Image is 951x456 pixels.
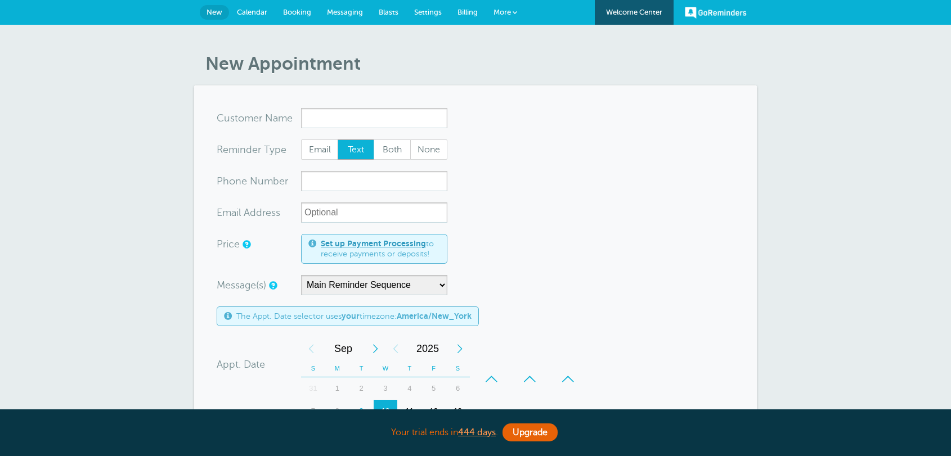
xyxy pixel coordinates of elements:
[325,400,349,422] div: 8
[207,8,222,16] span: New
[301,400,325,422] div: 7
[397,360,421,377] th: T
[325,360,349,377] th: M
[217,207,236,218] span: Ema
[446,400,470,422] div: 13
[503,423,558,441] a: Upgrade
[421,377,446,400] div: 5
[457,8,478,16] span: Billing
[385,337,406,360] div: Previous Year
[446,377,470,400] div: Saturday, September 6
[338,140,374,159] span: Text
[421,360,446,377] th: F
[410,139,447,160] label: None
[301,139,338,160] label: Email
[446,360,470,377] th: S
[200,5,229,20] a: New
[321,239,426,248] a: Set up Payment Processing
[301,360,325,377] th: S
[458,427,496,437] a: 444 days
[374,400,398,422] div: 10
[217,280,266,290] label: Message(s)
[374,360,398,377] th: W
[301,377,325,400] div: 31
[217,176,235,186] span: Pho
[301,202,447,223] input: Optional
[446,377,470,400] div: 6
[302,140,338,159] span: Email
[237,8,267,16] span: Calendar
[397,311,472,320] b: America/New_York
[321,337,365,360] span: September
[397,377,421,400] div: Thursday, September 4
[327,8,363,16] span: Messaging
[301,400,325,422] div: Sunday, September 7
[235,176,264,186] span: ne Nu
[411,140,447,159] span: None
[236,311,472,321] span: The Appt. Date selector uses timezone:
[421,377,446,400] div: Friday, September 5
[374,139,411,160] label: Both
[236,207,262,218] span: il Add
[397,377,421,400] div: 4
[301,377,325,400] div: Sunday, August 31
[374,377,398,400] div: Wednesday, September 3
[338,139,375,160] label: Text
[269,282,276,289] a: Simple templates and custom messages will use the reminder schedule set under Settings > Reminder...
[374,140,410,159] span: Both
[217,113,235,123] span: Cus
[217,171,301,191] div: mber
[446,400,470,422] div: Saturday, September 13
[342,311,360,320] b: your
[397,400,421,422] div: Thursday, September 11
[217,239,240,249] label: Price
[243,241,249,248] a: An optional price for the appointment. If you set a price, you can include a payment link in your...
[494,8,511,16] span: More
[406,337,450,360] span: 2025
[365,337,385,360] div: Next Month
[217,202,301,223] div: ress
[421,400,446,422] div: 12
[217,108,301,128] div: ame
[205,53,757,74] h1: New Appointment
[349,377,374,400] div: Tuesday, September 2
[379,8,398,16] span: Blasts
[321,239,440,259] span: to receive payments or deposits!
[301,337,321,360] div: Previous Month
[194,421,757,445] div: Your trial ends in .
[450,337,470,360] div: Next Year
[325,400,349,422] div: Monday, September 8
[349,400,374,422] div: 9
[235,113,273,123] span: tomer N
[283,8,311,16] span: Booking
[325,377,349,400] div: 1
[374,377,398,400] div: 3
[374,400,398,422] div: Wednesday, September 10
[325,377,349,400] div: Monday, September 1
[421,400,446,422] div: Friday, September 12
[217,359,265,369] label: Appt. Date
[414,8,442,16] span: Settings
[349,400,374,422] div: Today, Tuesday, September 9
[217,145,286,155] label: Reminder Type
[397,400,421,422] div: 11
[349,377,374,400] div: 2
[349,360,374,377] th: T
